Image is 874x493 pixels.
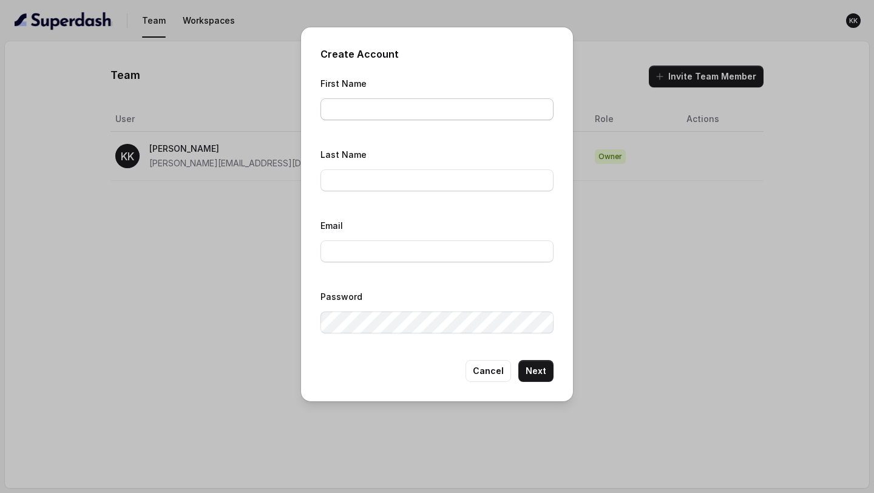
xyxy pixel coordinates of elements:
[320,149,367,160] label: Last Name
[320,220,343,231] label: Email
[518,360,554,382] button: Next
[320,47,554,61] h2: Create Account
[320,78,367,89] label: First Name
[320,291,362,302] label: Password
[466,360,511,382] button: Cancel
